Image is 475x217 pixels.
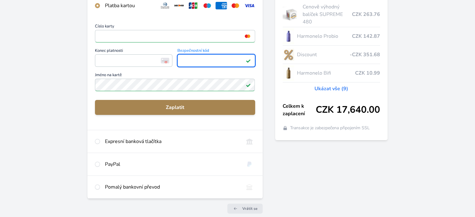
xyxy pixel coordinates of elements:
a: Ukázat vše (9) [314,85,348,92]
span: Celkem k zaplacení [283,102,316,117]
a: Vrátit se [227,204,263,214]
span: Číslo karty [95,24,255,30]
img: supreme.jpg [283,7,300,22]
span: Discount [297,51,349,58]
img: paypal.svg [244,160,255,168]
iframe: Iframe pro datum vypršení platnosti [98,56,170,65]
img: onlineBanking_CZ.svg [244,138,255,145]
img: Konec platnosti [161,58,169,63]
span: CZK 142.87 [352,32,380,40]
span: CZK 17,640.00 [316,104,380,116]
span: Harmonelo Probio [297,32,352,40]
img: Platné pole [246,58,251,63]
button: Zaplatit [95,100,255,115]
img: mc [243,33,252,39]
span: Cenově výhodný balíček SUPREME 480 [303,3,352,26]
img: jcb.svg [187,2,199,9]
iframe: Iframe pro číslo karty [98,32,252,41]
img: maestro.svg [201,2,213,9]
div: Platba kartou [105,2,154,9]
div: PayPal [105,160,238,168]
span: CZK 10.99 [355,69,380,77]
iframe: Iframe pro bezpečnostní kód [180,56,252,65]
img: Platné pole [246,82,251,87]
img: discover.svg [173,2,185,9]
div: Pomalý bankovní převod [105,183,238,191]
input: Jméno na kartěPlatné pole [95,79,255,91]
img: mc.svg [230,2,241,9]
span: Harmonelo Bifi [297,69,355,77]
span: -CZK 351.68 [350,51,380,58]
span: Vrátit se [242,206,258,211]
span: Bezpečnostní kód [177,49,255,54]
span: Jméno na kartě [95,73,255,79]
span: Transakce je zabezpečena připojením SSL [290,125,370,131]
div: Expresní banková tlačítka [105,138,238,145]
span: CZK 263.76 [352,11,380,18]
span: Zaplatit [100,104,250,111]
img: CLEAN_PROBIO_se_stinem_x-lo.jpg [283,28,294,44]
img: bankTransfer_IBAN.svg [244,183,255,191]
img: diners.svg [159,2,171,9]
img: amex.svg [215,2,227,9]
img: CLEAN_BIFI_se_stinem_x-lo.jpg [283,65,294,81]
img: visa.svg [244,2,255,9]
span: Konec platnosti [95,49,172,54]
img: discount-lo.png [283,47,294,62]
